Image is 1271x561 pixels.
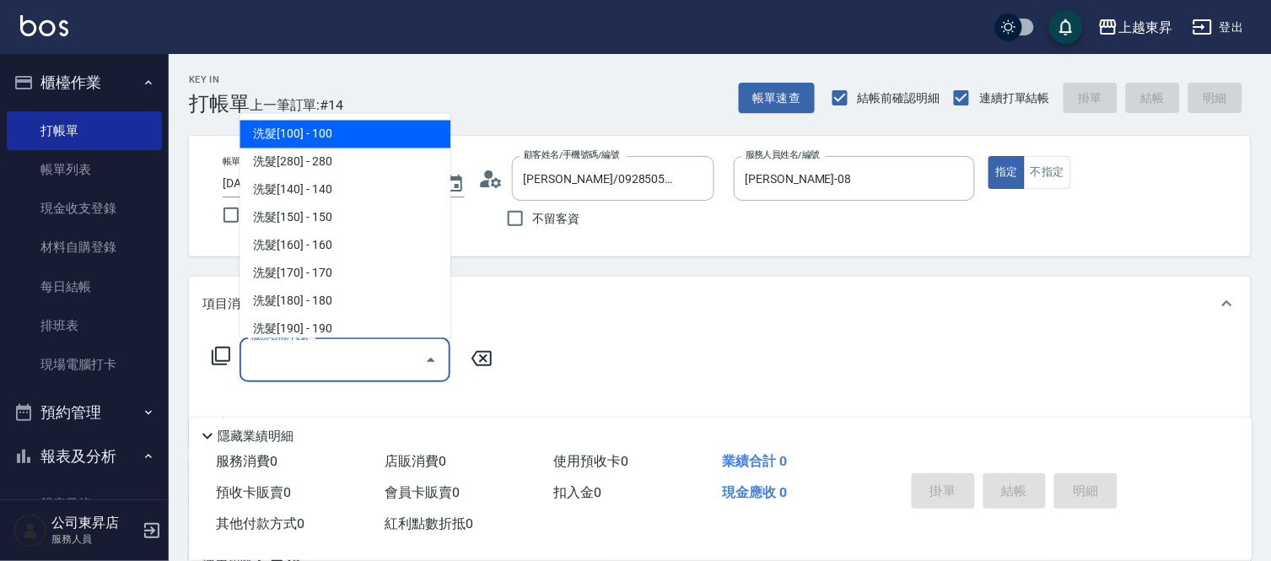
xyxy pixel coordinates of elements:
[7,391,162,434] button: 預約管理
[51,531,137,547] p: 服務人員
[533,210,580,228] span: 不留客資
[979,89,1050,107] span: 連續打單結帳
[216,453,277,469] span: 服務消費 0
[189,74,250,85] h2: Key In
[988,156,1025,189] button: 指定
[722,453,787,469] span: 業績合計 0
[20,15,68,36] img: Logo
[524,148,620,161] label: 顧客姓名/手機號碼/編號
[7,189,162,228] a: 現金收支登錄
[722,484,787,500] span: 現金應收 0
[385,484,460,500] span: 會員卡販賣 0
[7,150,162,189] a: 帳單列表
[240,121,450,148] span: 洗髮[100] - 100
[240,288,450,316] span: 洗髮[180] - 180
[385,515,473,531] span: 紅利點數折抵 0
[7,61,162,105] button: 櫃檯作業
[1049,10,1083,44] button: save
[858,89,940,107] span: 結帳前確認明細
[240,316,450,343] span: 洗髮[190] - 190
[250,94,344,116] span: 上一筆訂單:#14
[385,453,446,469] span: 店販消費 0
[189,277,1251,331] div: 項目消費
[240,232,450,260] span: 洗髮[160] - 160
[739,83,815,114] button: 帳單速查
[7,267,162,306] a: 每日結帳
[7,111,162,150] a: 打帳單
[1024,156,1071,189] button: 不指定
[434,164,475,204] button: Choose date, selected date is 2025-08-22
[218,428,294,445] p: 隱藏業績明細
[240,176,450,204] span: 洗髮[140] - 140
[1091,10,1179,45] button: 上越東昇
[7,228,162,267] a: 材料自購登錄
[202,295,253,313] p: 項目消費
[1186,12,1251,43] button: 登出
[240,204,450,232] span: 洗髮[150] - 150
[553,484,601,500] span: 扣入金 0
[189,92,250,116] h3: 打帳單
[223,170,428,197] input: YYYY/MM/DD hh:mm
[216,515,304,531] span: 其他付款方式 0
[51,515,137,531] h5: 公司東昇店
[1118,17,1172,38] div: 上越東昇
[240,148,450,176] span: 洗髮[280] - 280
[746,148,820,161] label: 服務人員姓名/編號
[223,155,258,168] label: 帳單日期
[553,453,628,469] span: 使用預收卡 0
[7,345,162,384] a: 現場電腦打卡
[240,260,450,288] span: 洗髮[170] - 170
[7,434,162,478] button: 報表及分析
[13,514,47,548] img: Person
[7,484,162,523] a: 報表目錄
[7,306,162,345] a: 排班表
[417,347,444,374] button: Close
[216,484,291,500] span: 預收卡販賣 0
